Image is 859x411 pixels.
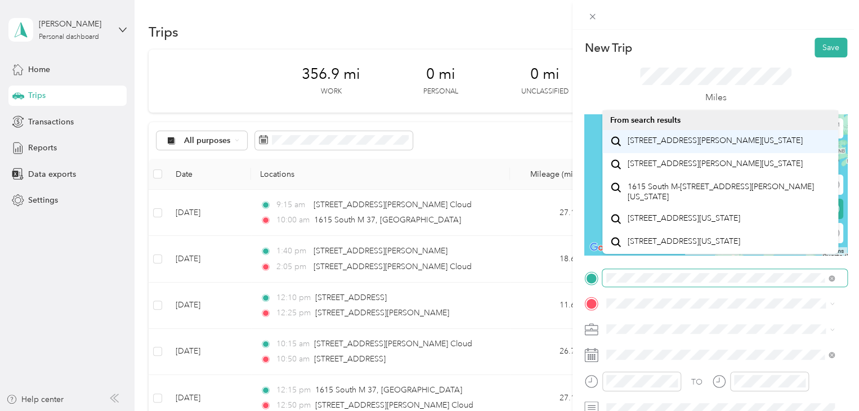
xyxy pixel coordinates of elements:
a: Open this area in Google Maps (opens a new window) [587,240,624,255]
img: Google [587,240,624,255]
span: [STREET_ADDRESS][US_STATE] [628,213,740,224]
span: [STREET_ADDRESS][US_STATE] [628,236,740,247]
iframe: Everlance-gr Chat Button Frame [796,348,859,411]
p: Miles [705,91,727,105]
button: Save [815,38,847,57]
p: New Trip [584,40,632,56]
div: TO [691,376,703,388]
span: [STREET_ADDRESS][PERSON_NAME][US_STATE] [628,159,803,169]
span: [STREET_ADDRESS][PERSON_NAME][US_STATE] [628,136,803,146]
span: From search results [610,115,681,125]
span: 1615 South M-[STREET_ADDRESS][PERSON_NAME][US_STATE] [628,182,831,202]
